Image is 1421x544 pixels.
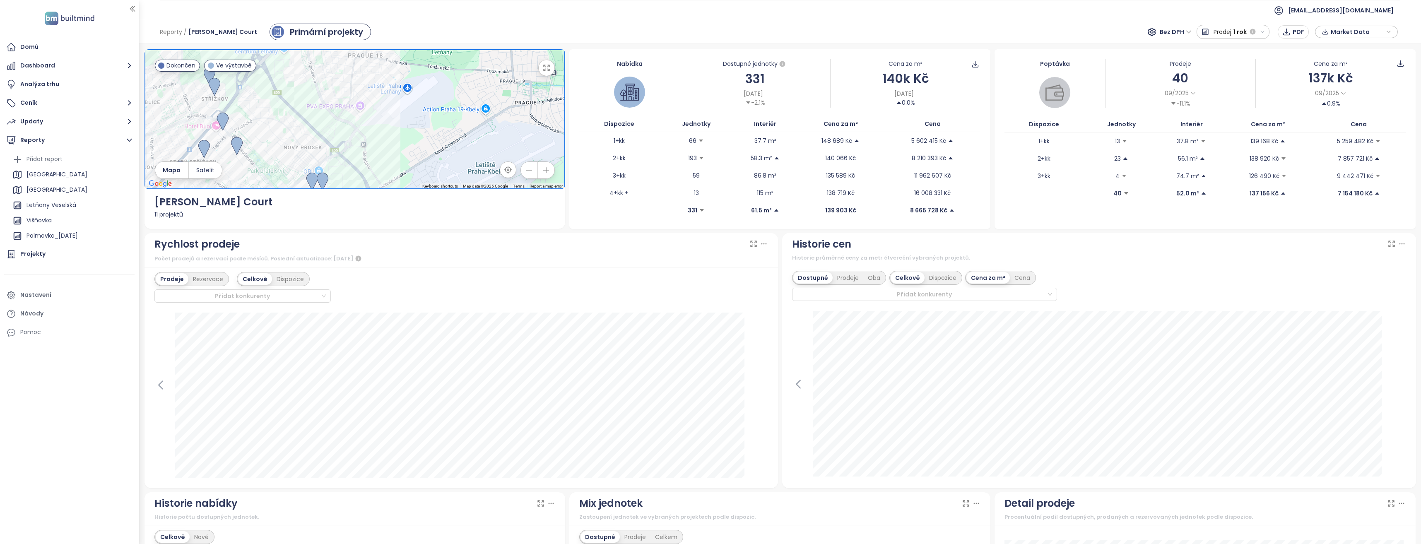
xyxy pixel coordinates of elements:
[10,183,132,197] div: [GEOGRAPHIC_DATA]
[680,59,830,69] div: Dostupné jednotky
[10,153,132,166] div: Přidat report
[4,58,135,74] button: Dashboard
[1321,101,1327,106] span: caret-up
[155,162,188,178] button: Mapa
[914,188,951,197] p: 16 008 331 Kč
[1004,132,1084,150] td: 1+kk
[688,206,697,215] p: 331
[4,113,135,130] button: Updaty
[889,59,922,68] div: Cena za m²
[1201,190,1207,196] span: caret-up
[1312,116,1406,132] th: Cena
[793,272,833,284] div: Dostupné
[156,273,188,285] div: Prodeje
[1171,99,1190,108] div: -11.1%
[147,178,174,189] img: Google
[1004,513,1406,521] div: Procentuální podíl dostupných, prodaných a rezervovaných jednotek podle dispozice.
[580,531,620,543] div: Dostupné
[792,236,851,252] div: Historie cen
[1293,27,1304,36] span: PDF
[751,206,772,215] p: 61.5 m²
[154,236,240,252] div: Rychlost prodeje
[1113,189,1122,198] p: 40
[949,207,955,213] span: caret-up
[1280,190,1286,196] span: caret-up
[1249,171,1279,181] p: 126 490 Kč
[1171,101,1176,106] span: caret-down
[1115,137,1120,146] p: 13
[1199,156,1205,161] span: caret-up
[1114,154,1121,163] p: 23
[154,254,768,264] div: Počet prodejů a rezervací podle měsíců. Poslední aktualizace: [DATE]
[422,183,458,189] button: Keyboard shortcuts
[26,154,63,164] div: Přidat report
[4,324,135,341] div: Pomoc
[826,171,855,180] p: 135 589 Kč
[156,531,190,543] div: Celkově
[513,184,525,188] a: Terms (opens in new tab)
[1105,59,1255,68] div: Prodeje
[1160,26,1192,38] span: Bez DPH
[1004,59,1105,68] div: Poptávka
[821,136,852,145] p: 148 689 Kč
[4,95,135,111] button: Ceník
[1045,83,1064,102] img: wallet
[1004,496,1075,511] div: Detail prodeje
[4,246,135,262] a: Projekty
[1375,138,1381,144] span: caret-down
[1004,167,1084,185] td: 3+kk
[1278,25,1309,39] button: PDF
[1121,173,1127,179] span: caret-down
[1331,26,1384,38] span: Market Data
[188,273,228,285] div: Rezervace
[650,531,682,543] div: Celkem
[774,155,780,161] span: caret-up
[26,215,52,226] div: Višňovka
[10,214,132,227] div: Višňovka
[10,229,132,243] div: Palmovka_[DATE]
[1321,99,1340,108] div: 0.9%
[163,166,181,175] span: Mapa
[238,273,272,285] div: Celkově
[579,513,980,521] div: Zastoupení jednotek ve vybraných projektech podle dispozic.
[693,171,700,180] p: 59
[831,69,980,88] div: 140k Kč
[1280,138,1286,144] span: caret-up
[1250,137,1278,146] p: 139 168 Kč
[884,116,980,132] th: Cena
[20,79,59,89] div: Analýza trhu
[688,154,697,163] p: 193
[1122,138,1127,144] span: caret-down
[1338,154,1373,163] p: 7 857 721 Kč
[160,24,182,39] span: Reporty
[20,308,43,319] div: Návody
[925,272,961,284] div: Dispozice
[1375,173,1381,179] span: caret-down
[4,306,135,322] a: Návody
[154,210,556,219] div: 11 projektů
[20,116,43,127] div: Updaty
[20,249,46,259] div: Projekty
[896,98,915,107] div: 0.0%
[1337,137,1373,146] p: 5 259 482 Kč
[825,154,856,163] p: 140 066 Kč
[579,116,658,132] th: Dispozice
[1374,190,1380,196] span: caret-up
[620,531,650,543] div: Prodeje
[773,207,779,213] span: caret-up
[190,531,213,543] div: Nové
[1281,156,1286,161] span: caret-down
[734,116,796,132] th: Interiér
[863,272,885,284] div: Oba
[745,100,751,106] span: caret-down
[689,136,696,145] p: 66
[1200,138,1206,144] span: caret-down
[4,287,135,303] a: Nastavení
[579,184,658,202] td: 4+kk +
[1214,24,1233,39] span: Prodej:
[1201,173,1207,179] span: caret-up
[1233,24,1247,39] span: 1 rok
[1084,116,1159,132] th: Jednotky
[827,188,855,197] p: 138 719 Kč
[188,24,257,39] span: [PERSON_NAME] Court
